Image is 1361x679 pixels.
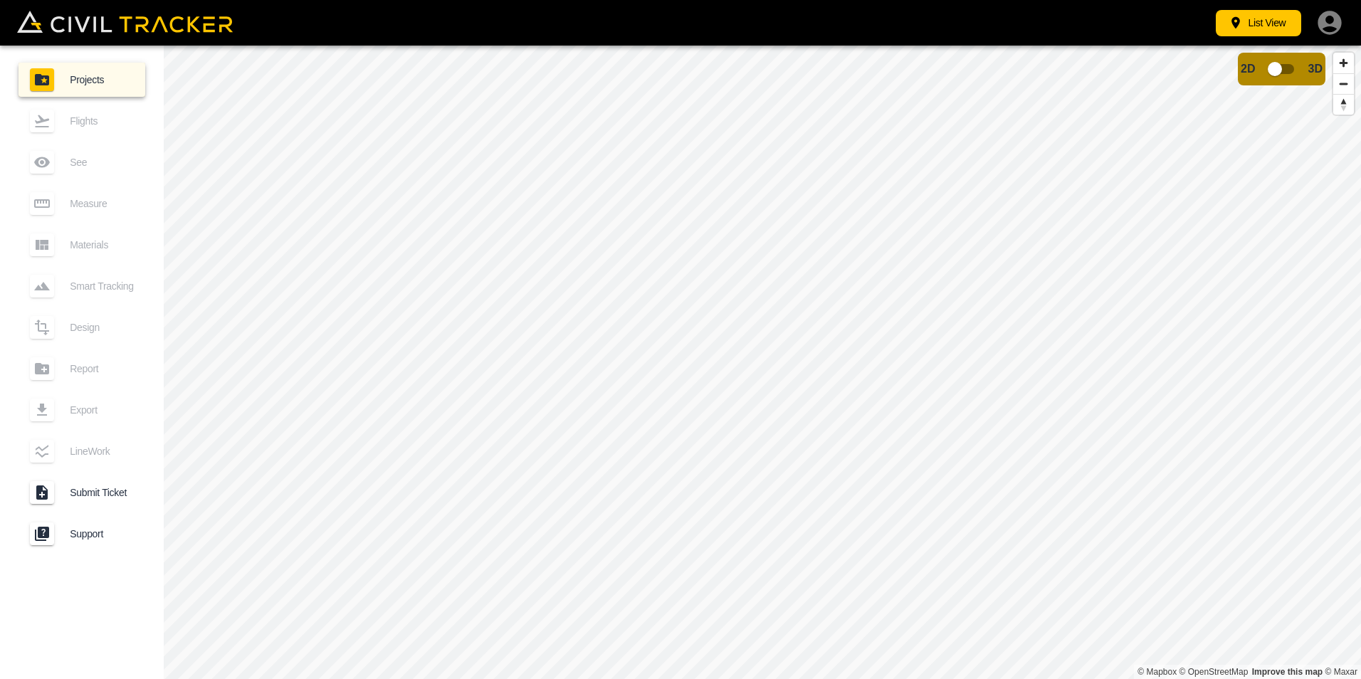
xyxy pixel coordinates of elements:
[1333,53,1354,73] button: Zoom in
[1308,63,1323,75] span: 3D
[1333,73,1354,94] button: Zoom out
[1216,10,1301,36] button: List View
[1137,667,1177,677] a: Mapbox
[1333,94,1354,115] button: Reset bearing to north
[1325,667,1357,677] a: Maxar
[1252,667,1323,677] a: Map feedback
[17,11,233,33] img: Civil Tracker
[1241,63,1255,75] span: 2D
[19,475,145,510] a: Submit Ticket
[19,517,145,551] a: Support
[70,528,134,539] span: Support
[19,63,145,97] a: Projects
[1179,667,1249,677] a: OpenStreetMap
[164,46,1361,679] canvas: Map
[70,74,134,85] span: Projects
[70,487,134,498] span: Submit Ticket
